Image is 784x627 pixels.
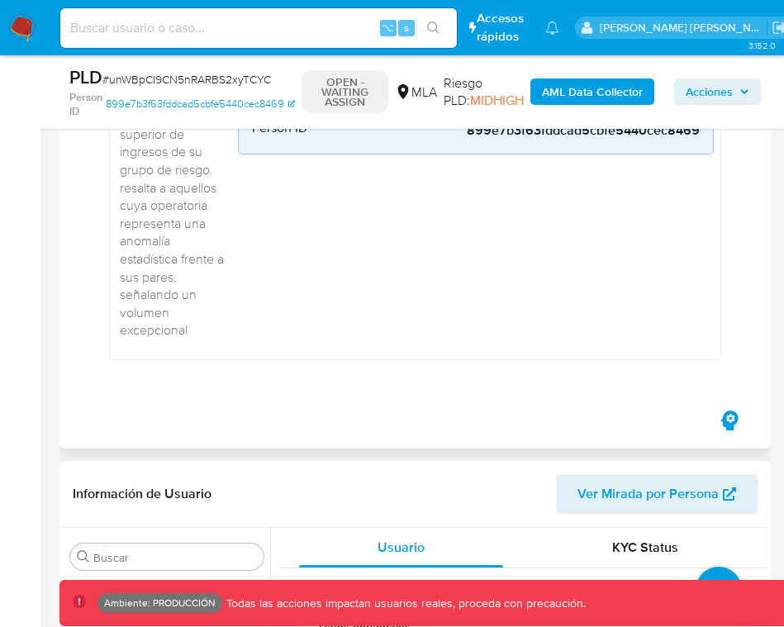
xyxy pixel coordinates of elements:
[382,20,394,36] span: ⌥
[404,20,409,36] span: s
[77,550,90,563] button: Buscar
[120,89,227,340] span: Distingue usuarios en el decil superior de ingresos de su grupo de riesgo. resalta a aquellos cuy...
[577,474,719,514] span: Ver Mirada por Persona
[378,538,425,557] span: Usuario
[302,70,388,113] p: OPEN - WAITING ASSIGN
[69,90,102,119] b: Person ID
[444,74,524,110] span: Riesgo PLD:
[452,122,700,139] span: 899e7b3f63fddcad5cbfe5440cec8469
[69,64,102,90] b: PLD
[416,17,450,40] button: search-icon
[477,10,530,45] span: Accesos rápidos
[102,71,271,88] span: # unWBpCI9CN5nRARBS2xyTCYC
[545,21,559,35] a: Notificaciones
[73,486,211,502] h1: Información de Usuario
[222,596,586,611] p: Todas las acciones impactan usuarios reales, proceda con precaución.
[556,474,758,514] button: Ver Mirada por Persona
[612,538,678,557] span: KYC Status
[748,39,776,52] span: 3.152.0
[93,550,257,565] input: Buscar
[106,90,295,119] a: 899e7b3f63fddcad5cbfe5440cec8469
[542,78,643,105] b: AML Data Collector
[104,600,216,606] p: Ambiente: PRODUCCIÓN
[674,78,761,105] button: Acciones
[252,120,307,136] span: Person ID
[530,78,654,105] button: AML Data Collector
[395,83,437,102] div: MLA
[686,78,733,105] span: Acciones
[600,20,767,36] p: miguel.rodriguez@mercadolibre.com.co
[60,17,457,39] input: Buscar usuario o caso...
[470,91,524,110] span: MIDHIGH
